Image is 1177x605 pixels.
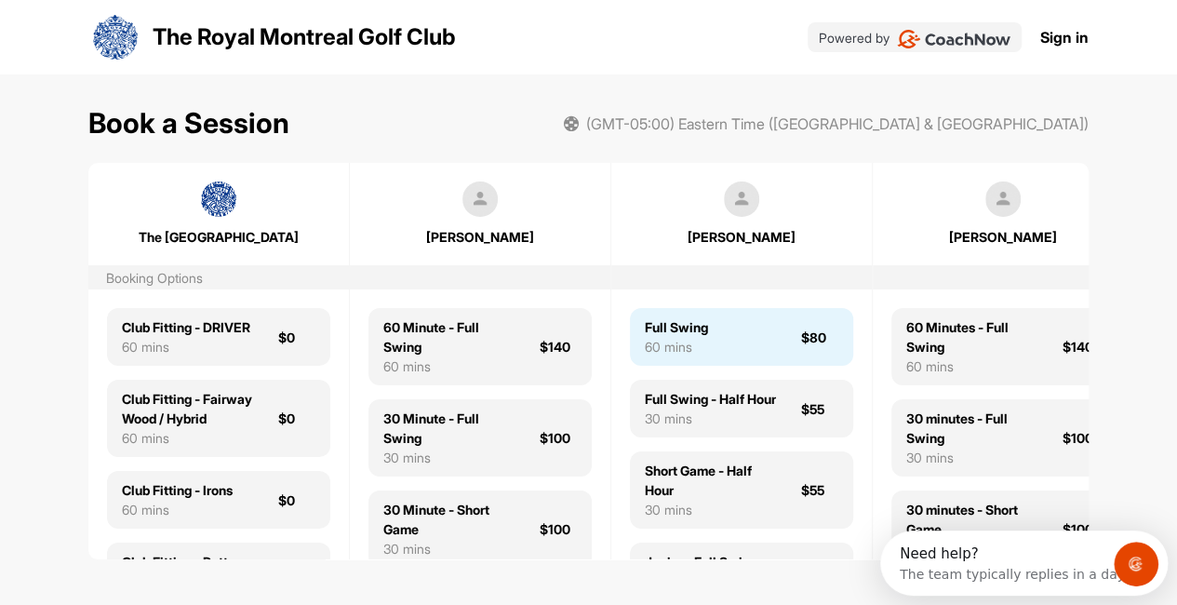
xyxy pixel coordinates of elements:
div: Booking Options [106,268,203,288]
div: 60 mins [906,356,1040,376]
div: $140 [1063,337,1100,356]
div: 60 mins [122,428,256,448]
div: $140 [540,337,577,356]
iframe: Intercom live chat [1114,542,1158,586]
div: $100 [1063,519,1100,539]
div: 60 mins [122,337,250,356]
div: [PERSON_NAME] [369,227,591,247]
img: square_default-ef6cabf814de5a2bf16c804365e32c732080f9872bdf737d349900a9daf73cf9.png [985,181,1021,217]
div: $0 [278,328,315,347]
div: Need help? [20,16,247,31]
img: logo [93,15,138,60]
div: The team typically replies in a day. [20,31,247,50]
img: CoachNow [897,30,1011,48]
div: $0 [278,491,315,510]
div: 60 mins [122,500,233,519]
img: square_default-ef6cabf814de5a2bf16c804365e32c732080f9872bdf737d349900a9daf73cf9.png [462,181,498,217]
div: Club Fitting - Irons [122,480,233,500]
div: $80 [801,328,838,347]
div: $55 [801,480,838,500]
div: $100 [540,428,577,448]
p: Powered by [819,28,889,47]
h1: Book a Session [88,102,289,144]
div: Junior - Full Swing [645,552,757,571]
p: The Royal Montreal Golf Club [153,20,456,54]
div: 30 Minute - Short Game [383,500,517,539]
div: Full Swing [645,317,708,337]
div: Club Fitting - Fairway Wood / Hybrid [122,389,256,428]
div: 60 Minutes - Full Swing [906,317,1040,356]
div: Club Fitting - DRIVER [122,317,250,337]
div: $0 [278,409,315,428]
div: 30 minutes - Full Swing [906,409,1040,448]
div: 60 mins [645,337,708,356]
div: Full Swing - Half Hour [645,389,776,409]
img: square_default-ef6cabf814de5a2bf16c804365e32c732080f9872bdf737d349900a9daf73cf9.png [724,181,759,217]
img: square_21a52c34a1b27affb0df1d7893c918db.jpg [201,181,236,217]
div: 30 mins [906,448,1040,467]
div: 30 mins [383,539,517,558]
div: The [GEOGRAPHIC_DATA] [108,227,329,247]
div: 60 mins [383,356,517,376]
div: [PERSON_NAME] [892,227,1114,247]
div: 30 mins [383,448,517,467]
div: Club Fitting - Putter [122,552,240,571]
div: 30 mins [645,500,779,519]
a: Sign in [1040,26,1089,48]
div: $100 [1063,428,1100,448]
div: 30 mins [645,409,776,428]
div: $55 [801,399,838,419]
iframe: Intercom live chat discovery launcher [880,531,1168,596]
div: Open Intercom Messenger [7,7,301,59]
div: 30 Minute - Full Swing [383,409,517,448]
span: (GMT-05:00) Eastern Time ([GEOGRAPHIC_DATA] & [GEOGRAPHIC_DATA]) [586,113,1089,135]
div: 30 minutes - Short Game [906,500,1040,539]
div: [PERSON_NAME] [631,227,852,247]
div: $100 [540,519,577,539]
div: 60 Minute - Full Swing [383,317,517,356]
div: Short Game - Half Hour [645,461,779,500]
